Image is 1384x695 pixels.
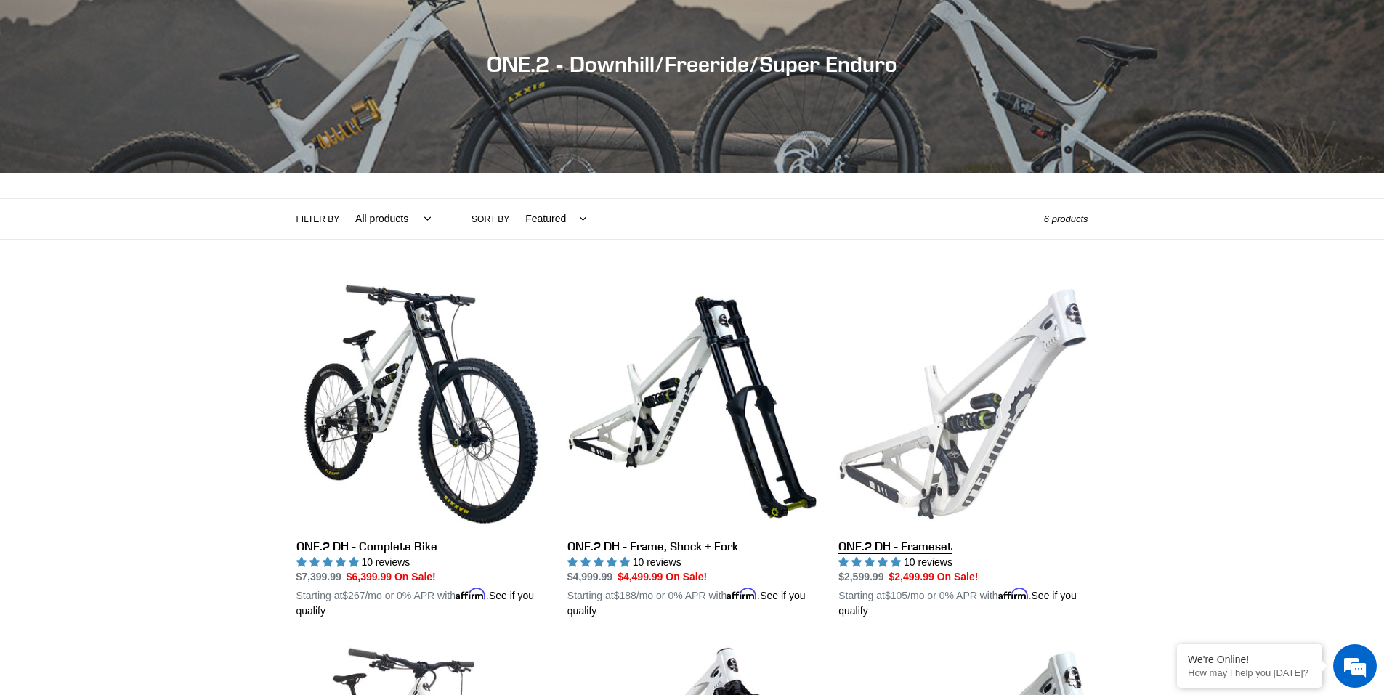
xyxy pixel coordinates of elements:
[1044,214,1088,224] span: 6 products
[487,51,897,77] span: ONE.2 - Downhill/Freeride/Super Enduro
[1188,654,1311,665] div: We're Online!
[472,213,509,226] label: Sort by
[296,213,340,226] label: Filter by
[1188,667,1311,678] p: How may I help you today?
